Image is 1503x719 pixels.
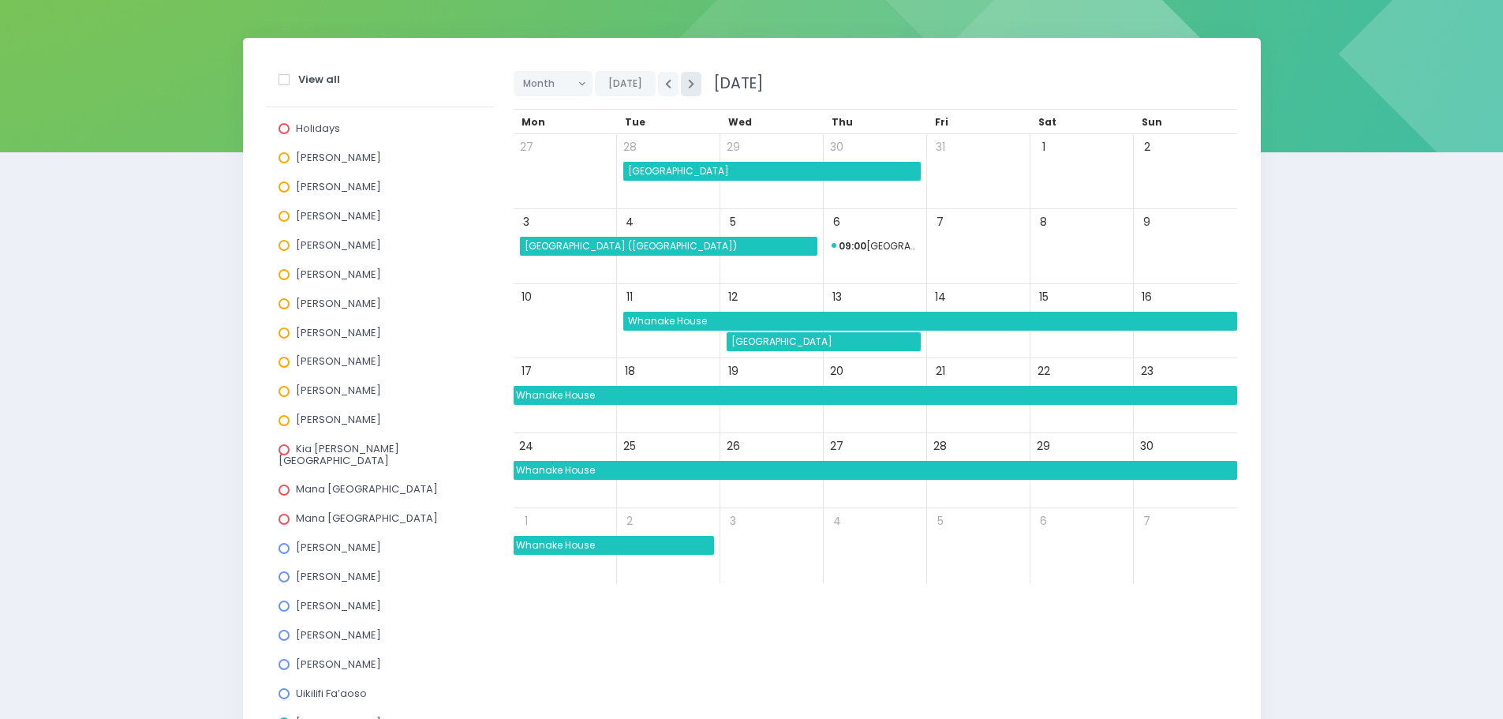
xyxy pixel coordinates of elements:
span: Fri [935,115,948,129]
span: 16 [1136,286,1157,308]
span: Mana [GEOGRAPHIC_DATA] [296,481,438,496]
span: [PERSON_NAME] [296,325,381,340]
span: 14 [929,286,951,308]
span: 20 [826,361,847,382]
span: 11 [619,286,641,308]
span: 29 [1033,436,1054,457]
span: 1 [516,511,537,532]
span: 3 [723,511,744,532]
span: [PERSON_NAME] [296,238,381,253]
span: Māruawai College [626,162,921,181]
span: St Theresa's School (Invercargill) [522,237,817,256]
span: 5 [929,511,951,532]
span: Whanake House [514,536,714,555]
span: 31 [929,137,951,158]
span: 8 [1033,212,1054,233]
span: Whanake House [626,312,1237,331]
span: Thu [832,115,853,129]
span: 7 [929,212,951,233]
span: 30 [1136,436,1157,457]
span: [PERSON_NAME] [296,179,381,194]
span: [PERSON_NAME] [296,412,381,427]
span: 2 [1136,137,1157,158]
span: 4 [826,511,847,532]
span: 6 [826,212,847,233]
span: 12 [723,286,744,308]
span: 27 [826,436,847,457]
button: Month [514,71,593,96]
span: 26 [723,436,744,457]
span: 19 [723,361,744,382]
span: 10 [516,286,537,308]
span: Wed [728,115,752,129]
strong: View all [298,72,340,87]
span: 28 [619,137,641,158]
span: 3 [516,212,537,233]
span: [PERSON_NAME] [296,354,381,369]
span: 18 [619,361,641,382]
span: 28 [929,436,951,457]
span: Kia [PERSON_NAME][GEOGRAPHIC_DATA] [279,441,399,467]
span: Holidays [296,121,340,136]
span: 29 [723,137,744,158]
span: 21 [929,361,951,382]
span: St Theresa's School (Invercargill) [832,237,919,256]
span: [PERSON_NAME] [296,383,381,398]
span: Bluff School [729,332,921,351]
span: Month [523,72,572,95]
span: 1 [1033,137,1054,158]
span: [PERSON_NAME] [296,150,381,165]
span: Whanake House [514,461,1237,480]
span: 25 [619,436,641,457]
strong: 09:00 [839,239,866,253]
span: [PERSON_NAME] [296,540,381,555]
span: [PERSON_NAME] [296,627,381,642]
span: 13 [826,286,847,308]
span: [PERSON_NAME] [296,296,381,311]
span: [PERSON_NAME] [296,657,381,672]
span: [PERSON_NAME] [296,598,381,613]
span: Tue [625,115,645,129]
span: Sun [1142,115,1162,129]
span: [PERSON_NAME] [296,208,381,223]
span: 27 [516,137,537,158]
span: [PERSON_NAME] [296,569,381,584]
span: [DATE] [704,73,763,94]
span: [PERSON_NAME] [296,267,381,282]
span: 22 [1033,361,1054,382]
span: 5 [723,212,744,233]
button: [DATE] [595,71,656,96]
span: 4 [619,212,641,233]
span: 2 [619,511,641,532]
span: 7 [1136,511,1157,532]
span: 15 [1033,286,1054,308]
span: 6 [1033,511,1054,532]
span: Uikilifi Fa’aoso [296,686,367,701]
span: 17 [516,361,537,382]
span: 30 [826,137,847,158]
span: Whanake House [514,386,1237,405]
span: Mon [522,115,545,129]
span: Mana [GEOGRAPHIC_DATA] [296,511,438,526]
span: Sat [1038,115,1056,129]
span: 9 [1136,212,1157,233]
span: 24 [516,436,537,457]
span: 23 [1136,361,1157,382]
